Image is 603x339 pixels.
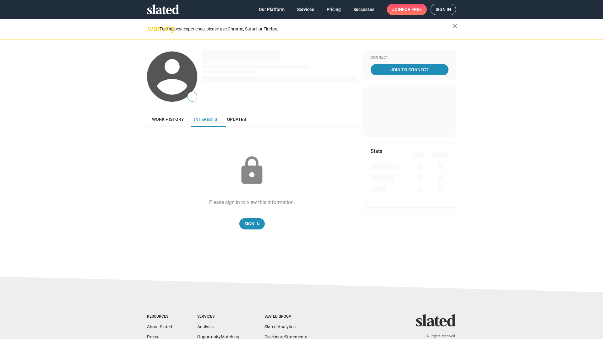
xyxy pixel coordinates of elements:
[264,324,296,329] a: Slated Analytics
[259,4,285,15] span: Our Platform
[431,4,456,15] a: Sign in
[371,55,448,60] div: Connect
[254,4,290,15] a: Our Platform
[194,117,217,122] span: Interests
[387,4,427,15] a: Joinfor free
[147,314,172,319] div: Resources
[152,117,184,122] span: Work history
[222,112,251,127] a: Updates
[189,112,222,127] a: Interests
[327,4,341,15] span: Pricing
[264,314,307,319] div: Slated Group
[297,4,314,15] span: Services
[160,25,452,33] div: For the best experience, please use Chrome, Safari, or Firefox.
[148,25,155,32] mat-icon: warning
[239,218,265,229] a: Sign In
[371,64,448,75] a: Join To Connect
[244,218,260,229] span: Sign In
[147,324,172,329] a: About Slated
[322,4,346,15] a: Pricing
[209,199,295,206] div: Please sign in to view this information.
[436,4,451,15] span: Sign in
[292,4,319,15] a: Services
[392,4,422,15] span: Join
[353,4,374,15] span: Successes
[371,148,382,154] mat-card-title: Stats
[187,93,197,101] span: —
[236,155,268,186] mat-icon: lock
[197,314,239,319] div: Services
[348,4,379,15] a: Successes
[227,117,246,122] span: Updates
[372,64,447,75] span: Join To Connect
[197,324,214,329] a: Analysis
[147,112,189,127] a: Work history
[402,4,422,15] span: for free
[451,22,459,30] mat-icon: close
